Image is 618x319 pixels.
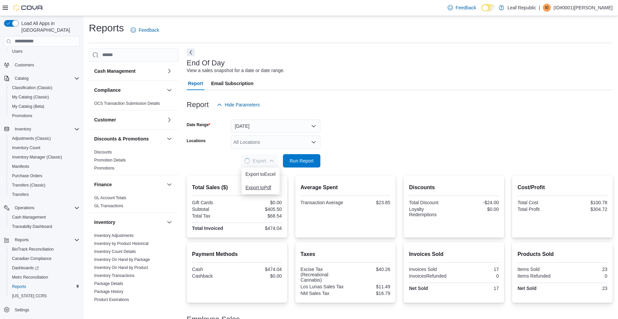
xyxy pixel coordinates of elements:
div: $0.00 [238,273,282,279]
span: I0 [545,4,549,12]
button: My Catalog (Classic) [7,92,82,102]
a: Feedback [445,1,479,14]
span: Package Details [94,281,123,286]
a: Transfers [9,191,31,199]
div: 0 [564,273,607,279]
p: Leaf Republic [507,4,536,12]
span: Inventory Manager (Classic) [9,153,80,161]
button: Settings [1,305,82,314]
div: $0.00 [238,200,282,205]
span: Reports [15,237,29,243]
div: View a sales snapshot for a date or date range. [187,67,285,74]
a: Reports [9,283,29,291]
span: Promotions [94,166,115,171]
span: Email Subscription [211,77,254,90]
div: Loyalty Redemptions [409,207,452,217]
label: Date Range [187,122,210,127]
a: Inventory On Hand by Product [94,265,148,270]
button: Export toExcel [242,168,280,181]
span: Canadian Compliance [12,256,51,261]
span: Loading [244,157,251,165]
div: $40.26 [347,267,390,272]
span: Manifests [9,163,80,171]
p: (ID#0001)[PERSON_NAME] [554,4,613,12]
span: Promotions [9,112,80,120]
div: Excise Tax (Recreational Cannabis) [301,267,344,283]
button: Operations [1,203,82,213]
span: Adjustments (Classic) [9,134,80,142]
button: Finance [165,181,173,189]
a: My Catalog (Classic) [9,93,52,101]
button: Cash Management [94,68,164,74]
div: Subtotal [192,207,236,212]
a: Dashboards [9,264,41,272]
button: Cash Management [165,67,173,75]
div: Items Sold [517,267,561,272]
span: Settings [15,307,29,313]
button: Promotions [7,111,82,120]
div: $474.04 [238,267,282,272]
div: NM Sales Tax [301,291,344,296]
p: | [539,4,540,12]
div: Finance [89,194,179,213]
a: Inventory Count Details [94,249,136,254]
span: Customers [15,62,34,68]
input: Dark Mode [481,4,495,11]
a: My Catalog (Beta) [9,102,47,110]
span: Inventory Adjustments [94,233,134,238]
button: Compliance [165,86,173,94]
div: Discounts & Promotions [89,148,179,175]
span: Export to Excel [246,172,276,177]
a: Manifests [9,163,32,171]
div: $405.50 [238,207,282,212]
span: My Catalog (Classic) [12,94,49,100]
h3: Inventory [94,219,115,226]
span: My Catalog (Beta) [9,102,80,110]
h2: Products Sold [517,250,607,258]
a: GL Transactions [94,204,123,208]
h2: Invoices Sold [409,250,499,258]
span: Inventory Count [9,144,80,152]
a: Package History [94,289,123,294]
span: Transfers [12,192,29,197]
span: Inventory [15,126,31,132]
button: Cash Management [7,213,82,222]
label: Locations [187,138,206,143]
div: Cashback [192,273,236,279]
a: Adjustments (Classic) [9,134,53,142]
span: Settings [12,305,80,314]
h2: Taxes [301,250,391,258]
span: Export [245,154,274,168]
button: Traceabilty Dashboard [7,222,82,231]
a: BioTrack Reconciliation [9,245,56,253]
span: My Catalog (Beta) [12,104,44,109]
a: [US_STATE] CCRS [9,292,49,300]
a: Feedback [128,23,162,37]
button: Inventory Manager (Classic) [7,152,82,162]
div: Cash [192,267,236,272]
a: Promotion Details [94,158,126,163]
strong: Net Sold [517,286,536,291]
button: Catalog [1,74,82,83]
a: Settings [12,306,32,314]
span: BioTrack Reconciliation [9,245,80,253]
button: Classification (Classic) [7,83,82,92]
div: Transaction Average [301,200,344,205]
button: Catalog [12,74,31,82]
button: Hide Parameters [214,98,263,111]
div: 17 [455,286,499,291]
span: Cash Management [12,215,46,220]
button: Inventory [1,124,82,134]
div: $304.72 [564,207,607,212]
h2: Payment Methods [192,250,282,258]
span: Transfers [9,191,80,199]
span: Hide Parameters [225,101,260,108]
span: Inventory by Product Historical [94,241,149,246]
div: Total Tax [192,213,236,219]
a: Inventory On Hand by Package [94,257,150,262]
span: Reports [12,236,80,244]
button: Discounts & Promotions [165,135,173,143]
button: Metrc Reconciliation [7,273,82,282]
